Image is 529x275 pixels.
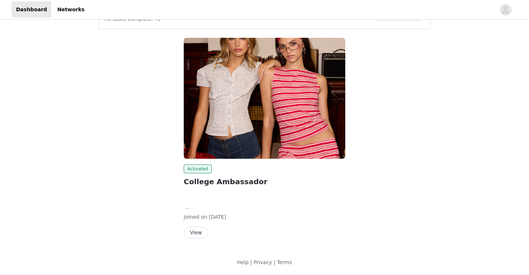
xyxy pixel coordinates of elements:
[277,259,292,265] a: Terms
[254,259,272,265] a: Privacy
[209,214,226,220] span: [DATE]
[250,259,252,265] span: |
[184,176,345,187] h2: College Ambassador
[184,38,345,159] img: Edikted
[237,259,248,265] a: Help
[184,230,208,235] a: View
[12,1,51,18] a: Dashboard
[184,227,208,238] button: View
[502,4,509,16] div: avatar
[53,1,89,18] a: Networks
[184,214,207,220] span: Joined on
[274,259,275,265] span: |
[184,165,212,173] span: Activated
